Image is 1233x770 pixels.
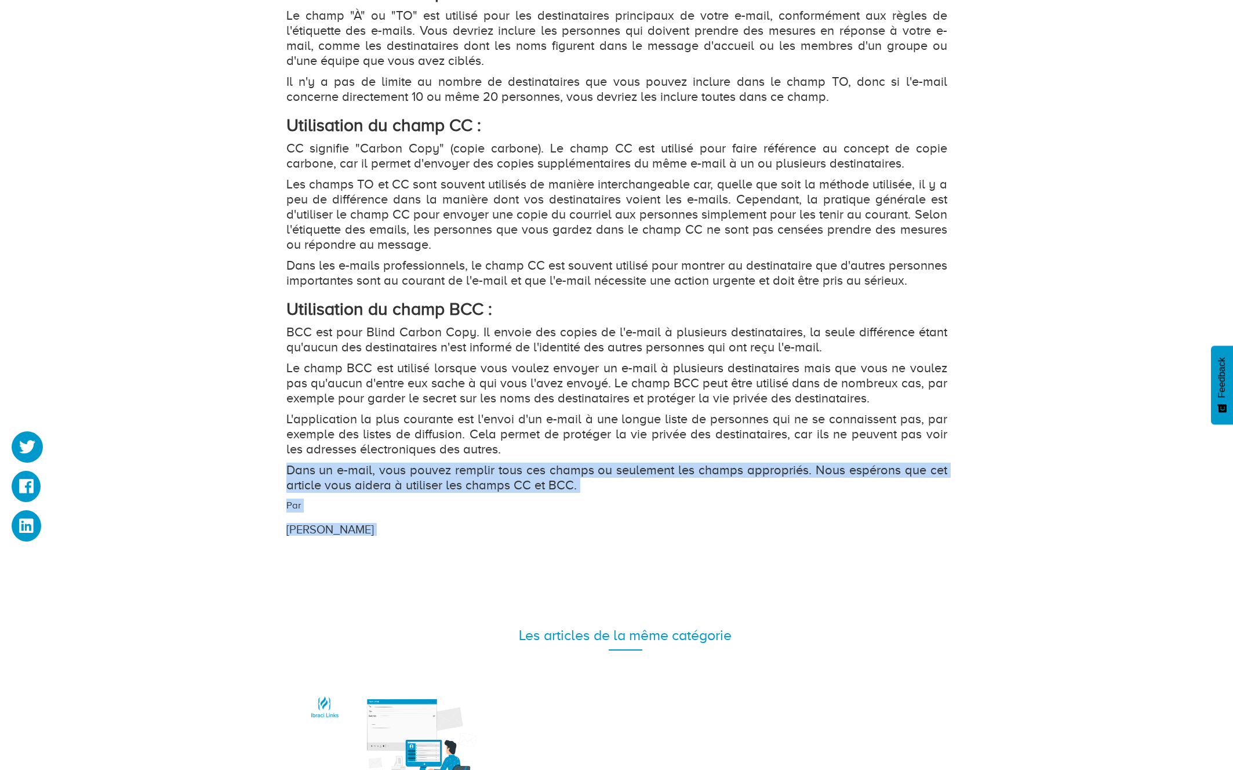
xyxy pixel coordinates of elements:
[286,74,947,104] p: Il n'y a pas de limite au nombre de destinataires que vous pouvez inclure dans le champ TO, donc ...
[278,499,843,538] div: Par
[1211,346,1233,424] button: Feedback - Afficher l’enquête
[286,361,947,406] p: Le champ BCC est utilisé lorsque vous voulez envoyer un e-mail à plusieurs destinataires mais que...
[286,325,947,355] p: BCC est pour Blind Carbon Copy. Il envoie des copies de l'e-mail à plusieurs destinataires, la se...
[295,625,956,646] div: Les articles de la même catégorie
[1217,357,1227,398] span: Feedback
[286,412,947,457] p: L'application la plus courante est l'envoi d'un e-mail à une longue liste de personnes qui ne se ...
[286,523,834,536] h3: [PERSON_NAME]
[286,463,947,493] p: Dans un e-mail, vous pouvez remplir tous ces champs ou seulement les champs appropriés. Nous espé...
[286,141,947,171] p: CC signifie "Carbon Copy" (copie carbone). Le champ CC est utilisé pour faire référence au concep...
[286,115,481,135] strong: Utilisation du champ CC :
[286,8,947,68] p: Le champ "À" ou "TO" est utilisé pour les destinataires principaux de votre e-mail, conformément ...
[286,258,947,288] p: Dans les e-mails professionnels, le champ CC est souvent utilisé pour montrer au destinataire que...
[286,299,492,319] strong: Utilisation du champ BCC :
[286,177,947,252] p: Les champs TO et CC sont souvent utilisés de manière interchangeable car, quelle que soit la méth...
